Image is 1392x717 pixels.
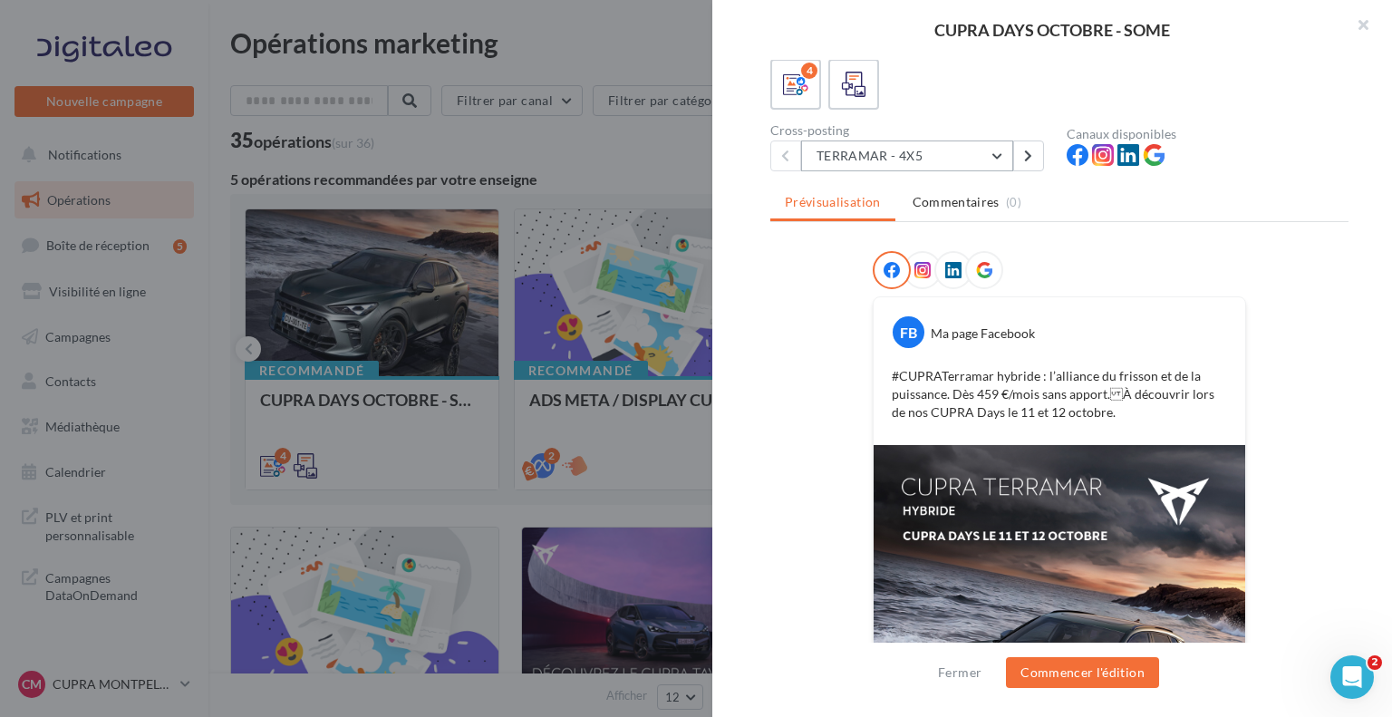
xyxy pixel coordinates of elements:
span: 2 [1368,655,1382,670]
div: 4 [801,63,817,79]
div: Canaux disponibles [1067,128,1348,140]
div: FB [893,316,924,348]
button: Commencer l'édition [1006,657,1159,688]
button: Fermer [931,662,989,683]
span: (0) [1006,195,1021,209]
p: #CUPRATerramar hybride : l’alliance du frisson et de la puissance. Dès 459 €/mois sans apport. À ... [892,367,1227,421]
button: TERRAMAR - 4X5 [801,140,1013,171]
div: CUPRA DAYS OCTOBRE - SOME [741,22,1363,38]
iframe: Intercom live chat [1330,655,1374,699]
div: Cross-posting [770,124,1052,137]
span: Commentaires [913,193,1000,211]
div: Ma page Facebook [931,325,1035,343]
